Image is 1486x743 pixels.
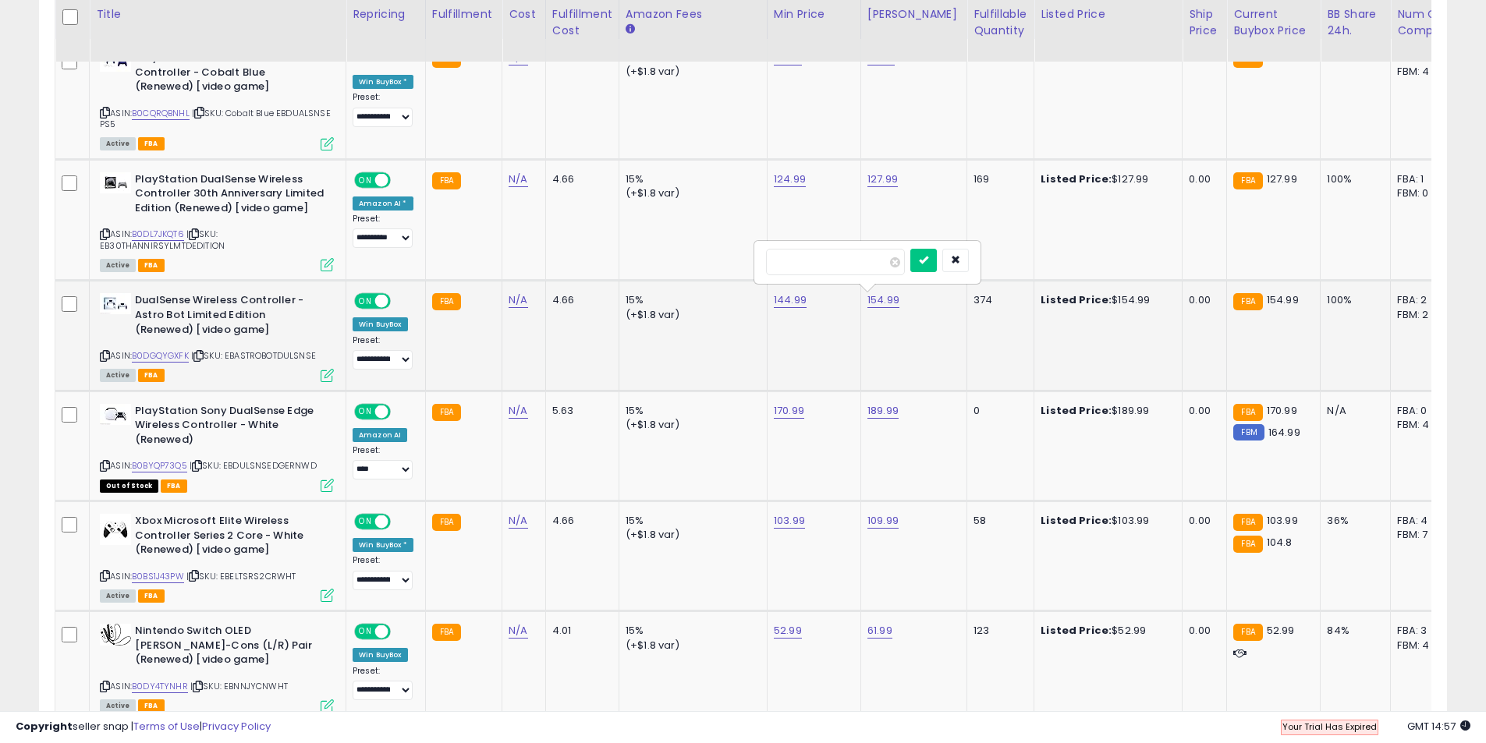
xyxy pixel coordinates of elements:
[1041,624,1170,638] div: $52.99
[202,719,271,734] a: Privacy Policy
[1041,172,1170,186] div: $127.99
[432,404,461,421] small: FBA
[1397,404,1449,418] div: FBA: 0
[353,538,413,552] div: Win BuyBox *
[1327,6,1384,39] div: BB Share 24h.
[1397,514,1449,528] div: FBA: 4
[432,624,461,641] small: FBA
[1397,6,1454,39] div: Num of Comp.
[774,6,854,23] div: Min Price
[353,445,413,480] div: Preset:
[1267,172,1297,186] span: 127.99
[1041,6,1176,23] div: Listed Price
[774,172,806,187] a: 124.99
[867,403,899,419] a: 189.99
[509,172,527,187] a: N/A
[353,92,413,127] div: Preset:
[1189,514,1215,528] div: 0.00
[626,186,755,200] div: (+$1.8 var)
[626,528,755,542] div: (+$1.8 var)
[16,719,73,734] strong: Copyright
[1041,514,1170,528] div: $103.99
[1397,186,1449,200] div: FBM: 0
[388,405,413,418] span: OFF
[138,369,165,382] span: FBA
[353,317,408,331] div: Win BuyBox
[1041,623,1112,638] b: Listed Price:
[1397,528,1449,542] div: FBM: 7
[509,623,527,639] a: N/A
[1041,293,1170,307] div: $154.99
[100,137,136,150] span: All listings currently available for purchase on Amazon
[1327,293,1378,307] div: 100%
[432,293,461,310] small: FBA
[191,349,316,362] span: | SKU: EBASTROBOTDULSNSE
[100,404,131,425] img: 31tKL-PRBGL._SL40_.jpg
[132,459,187,472] a: B0BYQP73Q5
[974,514,1022,528] div: 58
[1397,65,1449,79] div: FBM: 4
[509,513,527,529] a: N/A
[353,648,408,662] div: Win BuyBox
[100,514,131,545] img: 31nd2sYwXhL._SL40_.jpg
[774,513,805,529] a: 103.99
[135,51,325,98] b: PlayStation DualSense Wireless Controller - Cobalt Blue (Renewed) [video game]
[1233,424,1264,440] small: FBM
[135,172,325,220] b: PlayStation DualSense Wireless Controller 30th Anniversary Limited Edition (Renewed) [video game]
[974,293,1022,307] div: 374
[626,23,635,37] small: Amazon Fees.
[388,515,413,529] span: OFF
[1041,172,1112,186] b: Listed Price:
[388,295,413,308] span: OFF
[353,555,413,590] div: Preset:
[1233,404,1262,421] small: FBA
[626,639,755,653] div: (+$1.8 var)
[1282,720,1377,733] span: Your Trial Has Expired
[1233,624,1262,641] small: FBA
[132,107,190,120] a: B0CQRQBNHL
[190,680,288,692] span: | SKU: EBNNJYCNWHT
[132,349,189,363] a: B0DGQYGXFK
[626,6,761,23] div: Amazon Fees
[100,293,334,380] div: ASIN:
[1189,6,1220,39] div: Ship Price
[1327,514,1378,528] div: 36%
[186,570,296,582] span: | SKU: EBELTSRS2CRWHT
[626,404,755,418] div: 15%
[509,292,527,308] a: N/A
[1233,514,1262,531] small: FBA
[100,107,331,130] span: | SKU: Cobalt Blue EBDUALSNSE PS5
[974,172,1022,186] div: 169
[132,228,184,241] a: B0DL7JKQT6
[867,623,892,639] a: 61.99
[100,369,136,382] span: All listings currently available for purchase on Amazon
[1189,624,1215,638] div: 0.00
[552,404,607,418] div: 5.63
[356,515,375,529] span: ON
[100,479,158,493] span: All listings that are currently out of stock and unavailable for purchase on Amazon
[1327,172,1378,186] div: 100%
[1397,639,1449,653] div: FBM: 4
[132,570,184,583] a: B0BS1J43PW
[100,228,225,251] span: | SKU: EB30THANNIRSYLMTDEDITION
[552,172,607,186] div: 4.66
[138,589,165,603] span: FBA
[388,173,413,186] span: OFF
[626,172,755,186] div: 15%
[1189,172,1215,186] div: 0.00
[100,404,334,490] div: ASIN:
[509,6,539,23] div: Cost
[1233,6,1314,39] div: Current Buybox Price
[133,719,200,734] a: Terms of Use
[509,403,527,419] a: N/A
[867,513,899,529] a: 109.99
[16,720,271,734] div: seller snap | |
[1041,404,1170,418] div: $189.99
[100,259,136,272] span: All listings currently available for purchase on Amazon
[1233,172,1262,189] small: FBA
[388,625,413,639] span: OFF
[432,6,495,23] div: Fulfillment
[1233,293,1262,310] small: FBA
[1327,624,1378,638] div: 84%
[100,172,334,271] div: ASIN:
